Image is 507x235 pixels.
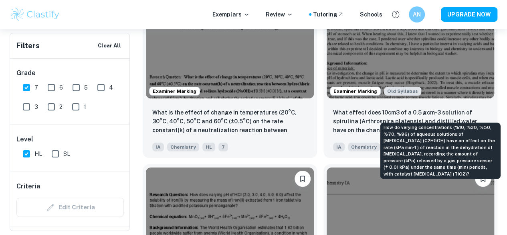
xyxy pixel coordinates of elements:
div: How do varying concentrations (%10, %30, %50, %70, %96) of aqueous solutions of [MEDICAL_DATA] (C... [380,123,501,179]
span: IA [152,143,164,151]
button: AN [409,6,425,22]
span: HL [34,149,42,158]
p: Review [266,10,293,19]
span: SL [63,149,70,158]
span: HL [202,143,215,151]
span: Chemistry [348,143,380,151]
span: Examiner Marking [330,88,380,95]
button: UPGRADE NOW [441,7,497,22]
a: Tutoring [313,10,344,19]
a: Schools [360,10,382,19]
h6: Grade [16,68,124,78]
span: 7 [218,143,228,151]
span: 2 [59,102,63,111]
span: 5 [84,83,88,92]
h6: Criteria [16,182,40,191]
span: IA [333,143,345,151]
span: Chemistry [167,143,199,151]
h6: Level [16,135,124,144]
button: Help and Feedback [389,8,402,21]
div: Criteria filters are unavailable when searching by topic [16,198,124,217]
span: 6 [59,83,63,92]
span: Examiner Marking [149,88,200,95]
button: Clear All [96,40,123,52]
span: 4 [109,83,113,92]
h6: AN [412,10,422,19]
button: Bookmark [295,171,311,187]
img: Clastify logo [10,6,61,22]
span: Old Syllabus [384,87,421,96]
h6: Filters [16,40,40,51]
p: What is the effect of change in temperatures (20°C, 30°C, 40°C, 50°C and 60°C (±0.5°C) on the rat... [152,108,307,135]
span: 7 [34,83,38,92]
span: 3 [34,102,38,111]
span: 1 [84,102,86,111]
p: Exemplars [212,10,250,19]
div: Starting from the May 2025 session, the Chemistry IA requirements have changed. It's OK to refer ... [384,87,421,96]
p: What effect does 10cm3 of a 0.5 gcm-3 solution of spirulina (Arthrospira platensis) and distilled... [333,108,488,135]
